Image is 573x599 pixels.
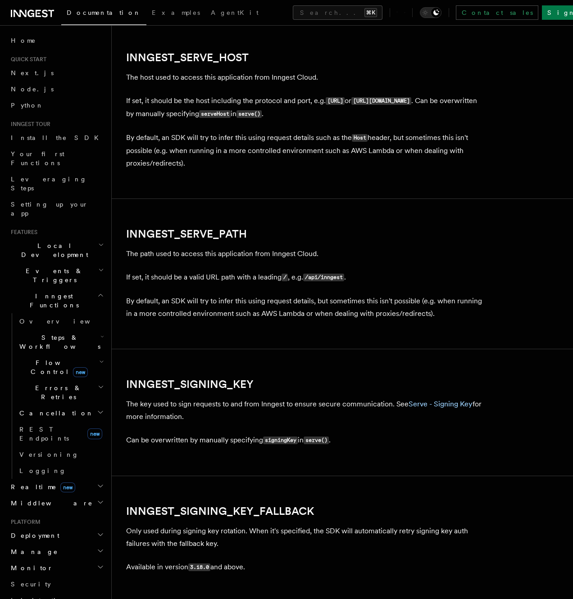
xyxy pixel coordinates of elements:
span: Events & Triggers [7,266,98,284]
span: Your first Functions [11,150,64,167]
p: If set, it should be the host including the protocol and port, e.g. or . Can be overwritten by ma... [126,95,487,121]
span: Node.js [11,86,54,93]
span: Local Development [7,241,98,259]
button: Local Development [7,238,106,263]
code: [URL] [326,97,345,105]
span: Middleware [7,499,93,508]
code: / [282,274,288,281]
span: Setting up your app [11,201,88,217]
button: Middleware [7,495,106,511]
a: Overview [16,313,106,329]
kbd: ⌘K [364,8,377,17]
span: Inngest tour [7,121,50,128]
a: Setting up your app [7,196,106,221]
span: Steps & Workflows [16,333,100,351]
button: Flow Controlnew [16,355,106,380]
p: The key used to sign requests to and from Inngest to ensure secure communication. See for more in... [126,398,487,423]
code: Host [352,134,368,142]
span: Errors & Retries [16,383,98,401]
code: signingKey [263,437,298,444]
code: [URL][DOMAIN_NAME] [351,97,411,105]
p: The path used to access this application from Inngest Cloud. [126,248,487,260]
span: Leveraging Steps [11,176,87,192]
a: Next.js [7,65,106,81]
a: Logging [16,463,106,479]
a: INNGEST_SERVE_HOST [126,51,249,64]
code: serveHost [199,110,231,118]
span: Home [11,36,36,45]
button: Search...⌘K [293,5,382,20]
span: Cancellation [16,409,94,418]
a: INNGEST_SERVE_PATH [126,228,247,240]
span: new [87,428,102,439]
code: serve() [304,437,329,444]
a: Contact sales [456,5,538,20]
span: Versioning [19,451,79,458]
p: If set, it should be a valid URL path with a leading , e.g. . [126,271,487,284]
span: Features [7,229,37,236]
a: Security [7,576,106,592]
code: 3.18.0 [188,563,210,571]
span: Python [11,102,44,109]
code: serve() [236,110,262,118]
a: Install the SDK [7,130,106,146]
a: Node.js [7,81,106,97]
button: Events & Triggers [7,263,106,288]
a: Leveraging Steps [7,171,106,196]
span: Logging [19,467,66,474]
span: Inngest Functions [7,292,97,310]
span: Overview [19,318,112,325]
a: Python [7,97,106,113]
p: The host used to access this application from Inngest Cloud. [126,71,487,84]
a: Serve - Signing Key [409,400,473,408]
a: AgentKit [205,3,264,24]
a: Versioning [16,446,106,463]
button: Manage [7,544,106,560]
code: /api/inngest [303,274,344,281]
button: Inngest Functions [7,288,106,313]
button: Toggle dark mode [420,7,441,18]
p: Can be overwritten by manually specifying in . [126,434,487,447]
p: Available in version and above. [126,561,487,574]
p: Only used during signing key rotation. When it's specified, the SDK will automatically retry sign... [126,525,487,550]
span: Next.js [11,69,54,77]
button: Realtimenew [7,479,106,495]
a: Your first Functions [7,146,106,171]
span: Security [11,581,51,588]
span: Platform [7,518,41,526]
div: Inngest Functions [7,313,106,479]
span: Manage [7,547,58,556]
span: Flow Control [16,358,99,376]
button: Steps & Workflows [16,329,106,355]
span: new [73,367,88,377]
p: By default, an SDK will try to infer this using request details, but sometimes this isn't possibl... [126,295,487,320]
span: Realtime [7,482,75,491]
button: Errors & Retries [16,380,106,405]
a: Home [7,32,106,49]
button: Cancellation [16,405,106,421]
a: Documentation [61,3,146,25]
span: Quick start [7,56,46,63]
span: Deployment [7,531,59,540]
span: new [60,482,75,492]
button: Monitor [7,560,106,576]
span: Examples [152,9,200,16]
span: AgentKit [211,9,259,16]
span: REST Endpoints [19,426,69,442]
button: Deployment [7,527,106,544]
a: INNGEST_SIGNING_KEY [126,378,254,391]
span: Install the SDK [11,134,104,141]
span: Documentation [67,9,141,16]
p: By default, an SDK will try to infer this using request details such as the header, but sometimes... [126,131,487,170]
span: Monitor [7,563,53,572]
a: Examples [146,3,205,24]
a: INNGEST_SIGNING_KEY_FALLBACK [126,505,314,518]
a: REST Endpointsnew [16,421,106,446]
